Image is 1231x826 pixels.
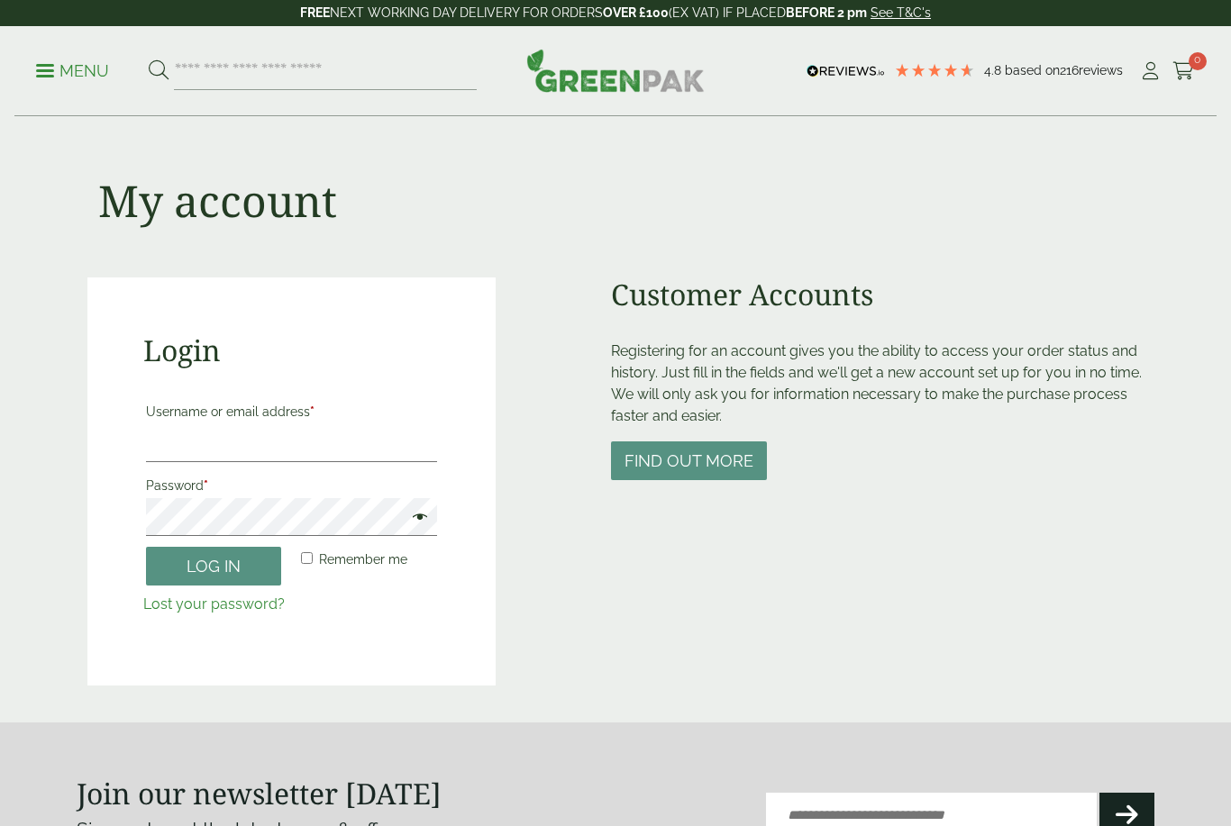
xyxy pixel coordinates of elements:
a: See T&C's [871,5,931,20]
i: Cart [1172,62,1195,80]
h2: Login [143,333,440,368]
span: Based on [1005,63,1060,77]
p: Menu [36,60,109,82]
p: Registering for an account gives you the ability to access your order status and history. Just fi... [611,340,1144,427]
strong: FREE [300,5,330,20]
a: Lost your password? [143,595,285,613]
a: Find out more [611,453,767,470]
span: reviews [1079,63,1123,77]
span: 216 [1060,63,1079,77]
i: My Account [1139,62,1162,80]
button: Log in [146,547,281,585]
strong: BEFORE 2 pm [786,5,867,20]
button: Find out more [611,441,767,480]
a: 0 [1172,58,1195,85]
span: 4.8 [984,63,1005,77]
input: Remember me [301,552,313,564]
img: REVIEWS.io [807,65,885,77]
label: Password [146,473,437,498]
strong: OVER £100 [603,5,669,20]
img: GreenPak Supplies [526,49,705,92]
h1: My account [98,175,337,227]
strong: Join our newsletter [DATE] [77,774,442,812]
label: Username or email address [146,399,437,424]
div: 4.79 Stars [894,62,975,78]
a: Menu [36,60,109,78]
h2: Customer Accounts [611,277,1144,312]
span: Remember me [319,552,407,567]
span: 0 [1189,52,1207,70]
